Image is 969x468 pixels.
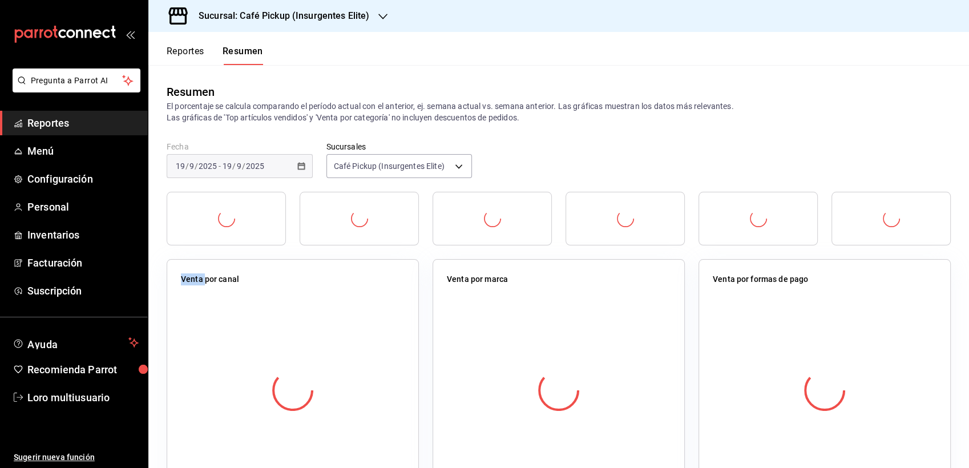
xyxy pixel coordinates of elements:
[27,336,124,349] span: Ayuda
[198,162,217,171] input: ----
[167,143,313,151] label: Fecha
[185,162,189,171] span: /
[14,453,95,462] font: Sugerir nueva función
[31,75,123,87] span: Pregunta a Parrot AI
[232,162,236,171] span: /
[334,160,445,172] span: Café Pickup (Insurgentes Elite)
[27,392,110,404] font: Loro multiusuario
[27,257,82,269] font: Facturación
[245,162,265,171] input: ----
[189,162,195,171] input: --
[195,162,198,171] span: /
[27,285,82,297] font: Suscripción
[167,46,263,65] div: Pestañas de navegación
[13,68,140,92] button: Pregunta a Parrot AI
[175,162,185,171] input: --
[236,162,242,171] input: --
[27,145,54,157] font: Menú
[189,9,369,23] h3: Sucursal: Café Pickup (Insurgentes Elite)
[167,46,204,57] font: Reportes
[27,117,69,129] font: Reportes
[713,273,808,285] p: Venta por formas de pago
[126,30,135,39] button: open_drawer_menu
[8,83,140,95] a: Pregunta a Parrot AI
[27,201,69,213] font: Personal
[447,273,508,285] p: Venta por marca
[181,273,239,285] p: Venta por canal
[326,143,473,151] label: Sucursales
[167,83,215,100] div: Resumen
[222,162,232,171] input: --
[219,162,221,171] span: -
[167,100,951,123] p: El porcentaje se calcula comparando el período actual con el anterior, ej. semana actual vs. sema...
[27,173,93,185] font: Configuración
[27,364,117,376] font: Recomienda Parrot
[242,162,245,171] span: /
[27,229,79,241] font: Inventarios
[223,46,263,65] button: Resumen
